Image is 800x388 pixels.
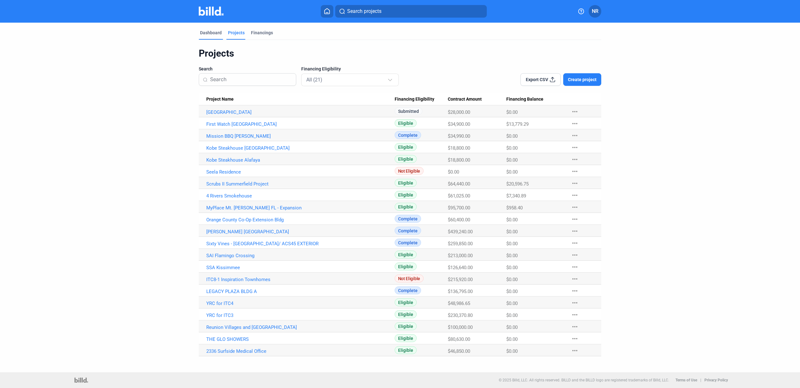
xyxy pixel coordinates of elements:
span: Financing Balance [506,97,543,102]
span: Complete [395,215,421,223]
span: $0.00 [506,241,518,247]
mat-icon: more_horiz [571,251,579,259]
button: NR [589,5,601,18]
mat-icon: more_horiz [571,323,579,330]
span: $61,025.00 [448,193,470,199]
div: Financing Eligibility [395,97,448,102]
a: 2336 Surfside Medical Office [206,348,395,354]
span: Complete [395,286,421,294]
span: Complete [395,131,421,139]
span: Eligible [395,251,417,258]
span: $230,370.80 [448,313,473,318]
span: $0.00 [506,169,518,175]
mat-icon: more_horiz [571,227,579,235]
span: Complete [395,239,421,247]
span: Create project [568,76,597,83]
mat-icon: more_horiz [571,311,579,319]
mat-icon: more_horiz [571,263,579,271]
p: © 2025 Billd, LLC. All rights reserved. BILLD and the BILLD logo are registered trademarks of Bil... [499,378,669,382]
span: Export CSV [526,76,548,83]
span: Not Eligible [395,274,424,282]
span: $0.00 [506,348,518,354]
a: ITC8-1 Inspiration Townhomes [206,277,395,282]
div: Financing Balance [506,97,565,102]
span: $0.00 [506,289,518,294]
span: $34,900.00 [448,121,470,127]
mat-icon: more_horiz [571,180,579,187]
span: Eligible [395,310,417,318]
div: Projects [199,47,601,59]
b: Terms of Use [675,378,697,382]
span: $95,700.00 [448,205,470,211]
mat-icon: more_horiz [571,215,579,223]
a: Reunion Villages and [GEOGRAPHIC_DATA] [206,324,395,330]
span: $0.00 [506,265,518,270]
span: Search projects [347,8,381,15]
input: Search [210,73,292,86]
span: Eligible [395,119,417,127]
mat-icon: more_horiz [571,335,579,342]
span: $126,640.00 [448,265,473,270]
span: $18,800.00 [448,145,470,151]
span: Eligible [395,179,417,187]
mat-icon: more_horiz [571,144,579,151]
span: $7,340.89 [506,193,526,199]
button: Export CSV [520,73,561,86]
span: NR [592,8,598,15]
mat-icon: more_horiz [571,347,579,354]
mat-icon: more_horiz [571,156,579,163]
a: Mission BBQ [PERSON_NAME] [206,133,395,139]
a: SSA Kissimmee [206,265,395,270]
span: $28,000.00 [448,109,470,115]
div: Dashboard [200,30,222,36]
span: $215,920.00 [448,277,473,282]
a: Sixty Vines - [GEOGRAPHIC_DATA]/ ACS45 EXTERIOR [206,241,395,247]
a: Seela Residence [206,169,395,175]
span: Contract Amount [448,97,482,102]
a: SAI Flamingo Crossing [206,253,395,258]
button: Search projects [335,5,487,18]
button: Create project [563,73,601,86]
mat-icon: more_horiz [571,239,579,247]
span: $0.00 [506,145,518,151]
span: $100,000.00 [448,324,473,330]
span: $0.00 [506,109,518,115]
a: [GEOGRAPHIC_DATA] [206,109,395,115]
span: $34,990.00 [448,133,470,139]
a: [PERSON_NAME] [GEOGRAPHIC_DATA] [206,229,395,235]
div: Project Name [206,97,395,102]
mat-icon: more_horiz [571,203,579,211]
span: Financing Eligibility [395,97,434,102]
mat-icon: more_horiz [571,287,579,295]
a: 4 Rivers Smokehouse [206,193,395,199]
span: Eligible [395,334,417,342]
p: | [700,378,701,382]
span: $46,850.00 [448,348,470,354]
mat-icon: more_horiz [571,191,579,199]
span: Eligible [395,155,417,163]
span: $0.00 [506,336,518,342]
span: $136,795.00 [448,289,473,294]
span: $0.00 [506,313,518,318]
mat-select-trigger: All (21) [306,77,322,83]
span: Eligible [395,143,417,151]
img: Billd Company Logo [199,7,224,16]
mat-icon: more_horiz [571,275,579,283]
span: $80,630.00 [448,336,470,342]
span: $0.00 [506,133,518,139]
span: $0.00 [506,301,518,306]
div: Projects [228,30,245,36]
span: Not Eligible [395,167,424,175]
span: Search [199,66,213,72]
span: Eligible [395,263,417,270]
a: LEGACY PLAZA BLDG A [206,289,395,294]
a: Scrubs II Summerfield Project [206,181,395,187]
span: Project Name [206,97,234,102]
a: Orange County Co-Op Extension Bldg [206,217,395,223]
span: $20,596.75 [506,181,529,187]
span: Eligible [395,191,417,199]
span: Eligible [395,298,417,306]
mat-icon: more_horiz [571,108,579,115]
mat-icon: more_horiz [571,132,579,139]
span: $48,986.65 [448,301,470,306]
